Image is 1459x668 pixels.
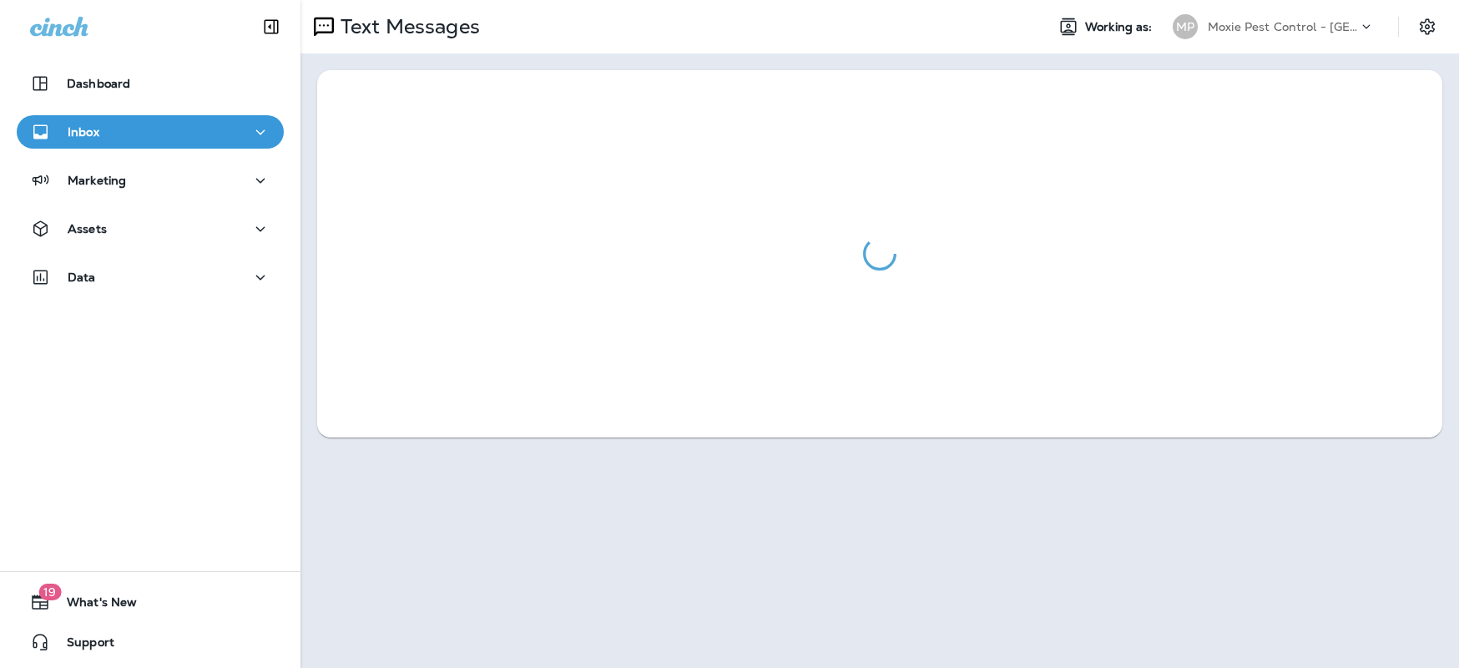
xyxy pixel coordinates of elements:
p: Assets [68,222,107,235]
button: Assets [17,212,284,245]
button: Dashboard [17,67,284,100]
span: What's New [50,595,137,615]
div: MP [1173,14,1198,39]
button: Support [17,625,284,659]
span: 19 [38,584,61,600]
button: Settings [1412,12,1442,42]
p: Dashboard [67,77,130,90]
button: Data [17,261,284,294]
p: Inbox [68,125,99,139]
p: Text Messages [334,14,480,39]
button: Marketing [17,164,284,197]
button: Inbox [17,115,284,149]
p: Moxie Pest Control - [GEOGRAPHIC_DATA] [1208,20,1358,33]
span: Working as: [1085,20,1156,34]
span: Support [50,635,114,655]
button: Collapse Sidebar [248,10,295,43]
p: Data [68,271,96,284]
button: 19What's New [17,585,284,619]
p: Marketing [68,174,126,187]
